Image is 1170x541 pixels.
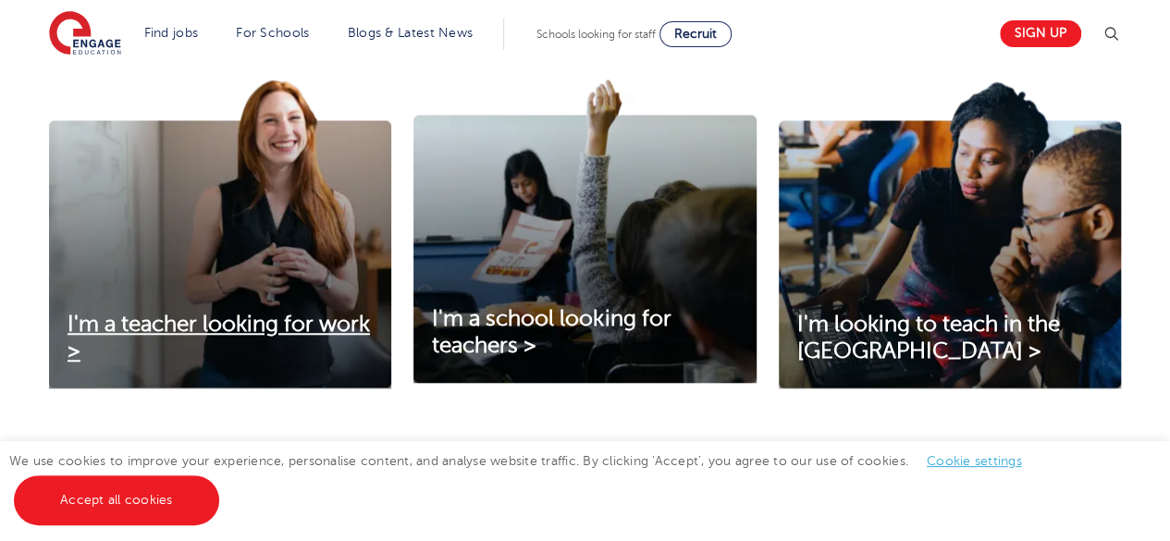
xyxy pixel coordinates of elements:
[779,80,1121,388] img: I'm looking to teach in the UK
[9,454,1041,507] span: We use cookies to improve your experience, personalise content, and analyse website traffic. By c...
[413,80,756,383] img: I'm a school looking for teachers
[49,11,121,57] img: Engage Education
[674,27,717,41] span: Recruit
[927,454,1022,468] a: Cookie settings
[432,306,671,358] span: I'm a school looking for teachers >
[348,26,474,40] a: Blogs & Latest News
[797,312,1060,363] span: I'm looking to teach in the [GEOGRAPHIC_DATA] >
[68,312,370,363] span: I'm a teacher looking for work >
[1000,20,1081,47] a: Sign up
[49,80,391,388] img: I'm a teacher looking for work
[14,475,219,525] a: Accept all cookies
[779,312,1121,365] a: I'm looking to teach in the [GEOGRAPHIC_DATA] >
[49,312,391,365] a: I'm a teacher looking for work >
[413,306,756,360] a: I'm a school looking for teachers >
[144,26,199,40] a: Find jobs
[236,26,309,40] a: For Schools
[659,21,732,47] a: Recruit
[536,28,656,41] span: Schools looking for staff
